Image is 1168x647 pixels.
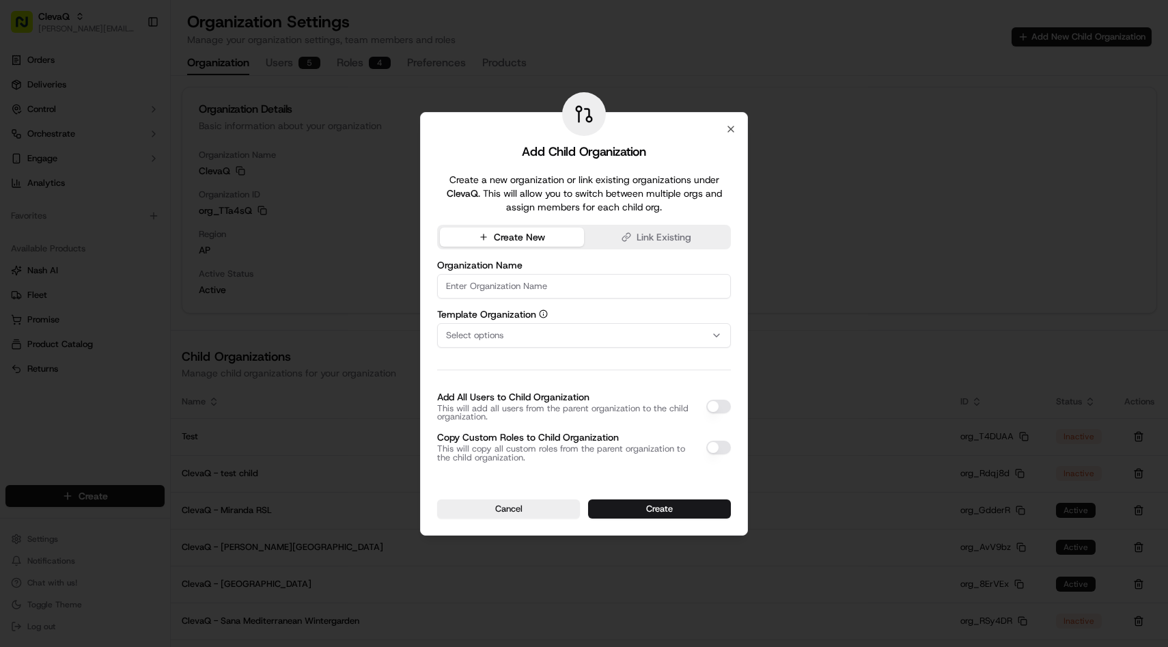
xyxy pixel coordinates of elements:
span: API Documentation [129,198,219,212]
a: 💻API Documentation [110,193,225,217]
div: 💻 [115,199,126,210]
span: Pylon [136,232,165,242]
img: Nash [14,14,41,41]
label: Organization Name [437,260,731,270]
input: Got a question? Start typing here... [36,88,246,102]
a: Powered byPylon [96,231,165,242]
button: Template Organization [539,309,548,318]
button: Select options [437,323,731,348]
button: Start new chat [232,135,249,151]
p: Create a new organization or link existing organizations under . This will allow you to switch be... [437,173,731,214]
span: Knowledge Base [27,198,105,212]
span: Select options [446,329,503,342]
div: We're available if you need us! [46,144,173,155]
p: Welcome 👋 [14,55,249,77]
a: 📗Knowledge Base [8,193,110,217]
button: Link Existing [584,228,728,247]
label: Template Organization [437,309,731,319]
div: Start new chat [46,130,224,144]
input: Enter Organization Name [437,274,731,299]
button: Create [588,499,731,519]
button: Cancel [437,499,580,519]
h2: Add Child Organization [522,146,645,158]
span: ClevaQ [447,187,478,199]
label: Add All Users to Child Organization [437,392,693,402]
img: 1736555255976-a54dd68f-1ca7-489b-9aae-adbdc363a1c4 [14,130,38,155]
p: This will add all users from the parent organization to the child organization. [437,404,693,422]
div: 📗 [14,199,25,210]
p: This will copy all custom roles from the parent organization to the child organization. [437,445,693,463]
label: Copy Custom Roles to Child Organization [437,432,693,442]
button: Create New [440,228,584,247]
